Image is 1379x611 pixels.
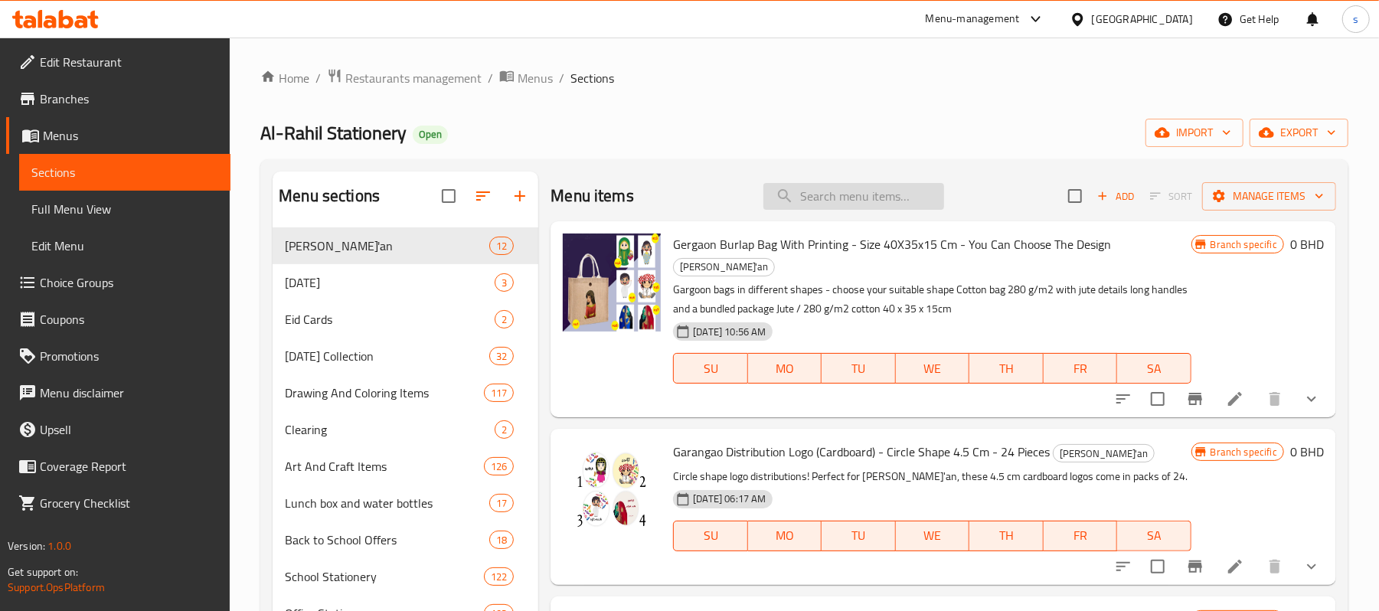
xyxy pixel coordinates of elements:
[828,358,890,380] span: TU
[273,227,538,264] div: [PERSON_NAME]'an12
[285,494,489,512] span: Lunch box and water bottles
[673,353,747,384] button: SU
[40,273,218,292] span: Choice Groups
[754,524,816,547] span: MO
[490,533,513,547] span: 18
[1105,381,1142,417] button: sort-choices
[31,163,218,181] span: Sections
[413,126,448,144] div: Open
[6,411,230,448] a: Upsell
[285,567,484,586] span: School Stationery
[1293,381,1330,417] button: show more
[273,411,538,448] div: Clearing2
[285,384,484,402] span: Drawing And Coloring Items
[563,441,661,539] img: Garangao Distribution Logo (Cardboard) - Circle Shape 4.5 Cm - 24 Pieces
[273,338,538,374] div: [DATE] Collection32
[1256,381,1293,417] button: delete
[273,448,538,485] div: Art And Craft Items126
[413,128,448,141] span: Open
[1290,234,1324,255] h6: 0 BHD
[1204,445,1283,459] span: Branch specific
[1091,185,1140,208] span: Add item
[285,347,489,365] div: Ramadan Collection
[485,459,513,474] span: 126
[822,353,896,384] button: TU
[489,347,514,365] div: items
[1050,358,1112,380] span: FR
[489,531,514,549] div: items
[1092,11,1193,28] div: [GEOGRAPHIC_DATA]
[1054,445,1154,462] span: [PERSON_NAME]'an
[902,358,964,380] span: WE
[1050,524,1112,547] span: FR
[1250,119,1348,147] button: export
[687,325,772,339] span: [DATE] 10:56 AM
[8,577,105,597] a: Support.OpsPlatform
[495,273,514,292] div: items
[495,276,513,290] span: 3
[285,273,495,292] span: [DATE]
[1290,441,1324,462] h6: 0 BHD
[1117,521,1191,551] button: SA
[502,178,538,214] button: Add section
[902,524,964,547] span: WE
[1140,185,1202,208] span: Select section first
[285,237,489,255] span: [PERSON_NAME]'an
[1177,548,1214,585] button: Branch-specific-item
[754,358,816,380] span: MO
[273,264,538,301] div: [DATE]3
[1293,548,1330,585] button: show more
[495,310,514,328] div: items
[273,485,538,521] div: Lunch box and water bottles17
[433,180,465,212] span: Select all sections
[969,521,1044,551] button: TH
[285,531,489,549] span: Back to School Offers
[1095,188,1136,205] span: Add
[485,570,513,584] span: 122
[285,420,495,439] span: Clearing
[1204,237,1283,252] span: Branch specific
[1262,123,1336,142] span: export
[485,386,513,400] span: 117
[896,521,970,551] button: WE
[327,68,482,88] a: Restaurants management
[748,353,822,384] button: MO
[490,349,513,364] span: 32
[975,358,1038,380] span: TH
[6,264,230,301] a: Choice Groups
[8,562,78,582] span: Get support on:
[1044,521,1118,551] button: FR
[1214,187,1324,206] span: Manage items
[273,374,538,411] div: Drawing And Coloring Items117
[40,90,218,108] span: Branches
[40,53,218,71] span: Edit Restaurant
[31,200,218,218] span: Full Menu View
[8,536,45,556] span: Version:
[1256,548,1293,585] button: delete
[6,80,230,117] a: Branches
[40,457,218,475] span: Coverage Report
[673,521,747,551] button: SU
[40,494,218,512] span: Grocery Checklist
[273,521,538,558] div: Back to School Offers18
[6,374,230,411] a: Menu disclaimer
[6,117,230,154] a: Menus
[19,154,230,191] a: Sections
[490,239,513,253] span: 12
[273,301,538,338] div: Eid Cards2
[47,536,71,556] span: 1.0.0
[465,178,502,214] span: Sort sections
[1302,557,1321,576] svg: Show Choices
[969,353,1044,384] button: TH
[40,420,218,439] span: Upsell
[975,524,1038,547] span: TH
[484,567,514,586] div: items
[260,68,1348,88] nav: breadcrumb
[495,420,514,439] div: items
[285,273,495,292] div: Mother's Day
[822,521,896,551] button: TU
[1177,381,1214,417] button: Branch-specific-item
